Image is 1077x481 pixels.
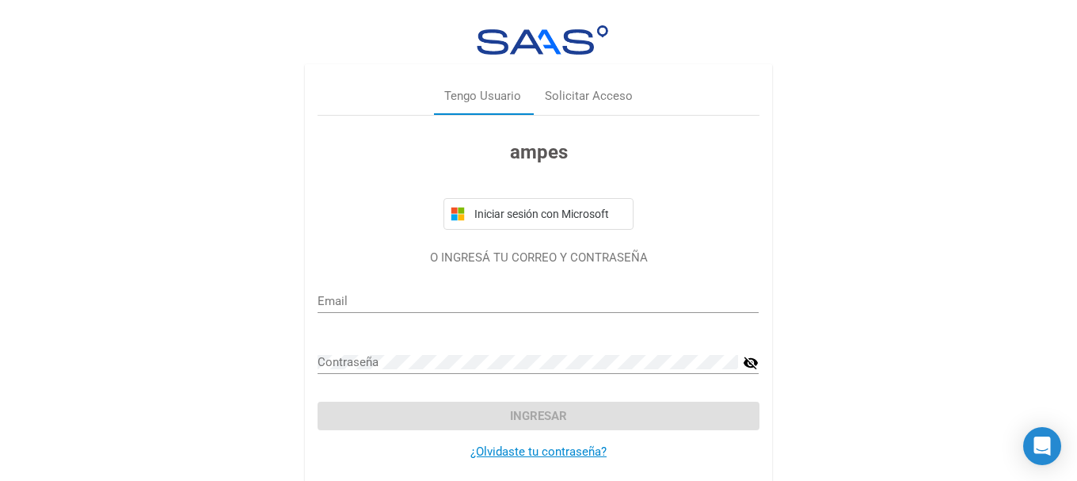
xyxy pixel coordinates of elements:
[470,445,607,459] a: ¿Olvidaste tu contraseña?
[318,402,759,430] button: Ingresar
[443,198,634,230] button: Iniciar sesión con Microsoft
[444,87,521,105] div: Tengo Usuario
[743,353,759,372] mat-icon: visibility_off
[318,249,759,267] p: O INGRESÁ TU CORREO Y CONTRASEÑA
[1023,427,1061,465] div: Open Intercom Messenger
[545,87,633,105] div: Solicitar Acceso
[318,138,759,166] h3: ampes
[471,208,626,220] span: Iniciar sesión con Microsoft
[510,409,567,423] span: Ingresar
